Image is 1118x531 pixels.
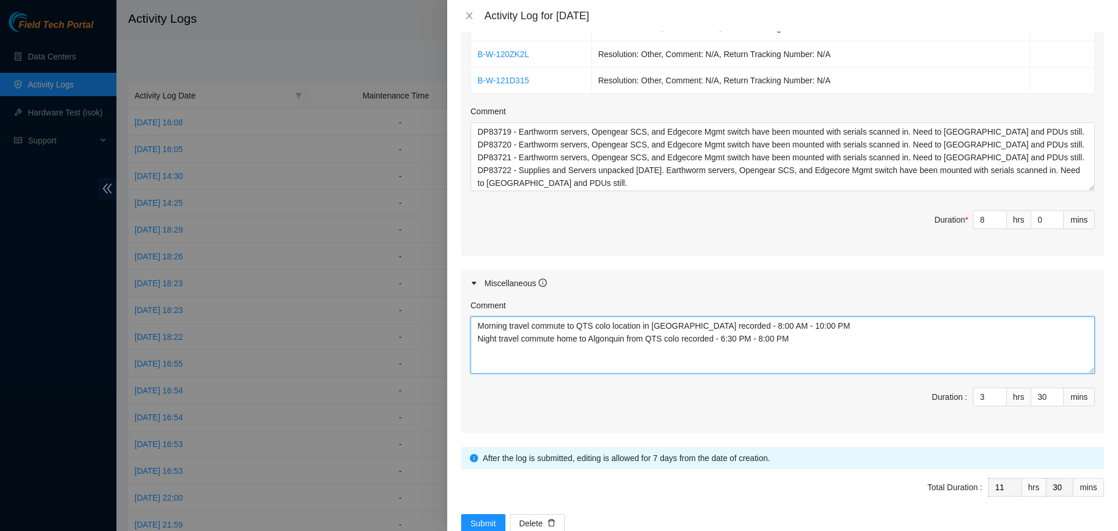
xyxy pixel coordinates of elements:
span: delete [547,519,556,528]
label: Comment [470,105,506,118]
div: hrs [1007,388,1031,406]
div: Activity Log for [DATE] [484,9,1104,22]
div: Duration : [932,391,967,403]
span: info-circle [539,279,547,287]
span: Delete [519,517,543,530]
a: B-W-120ZK2L [477,50,529,59]
textarea: Comment [470,122,1095,191]
span: Submit [470,517,496,530]
div: After the log is submitted, editing is allowed for 7 days from the date of creation. [483,452,1095,465]
div: hrs [1022,478,1046,497]
textarea: Comment [470,317,1095,374]
label: Comment [470,299,506,312]
button: Close [461,10,477,22]
div: Miscellaneous info-circle [461,270,1104,297]
div: hrs [1007,210,1031,229]
td: Resolution: Other, Comment: N/A, Return Tracking Number: N/A [592,41,1030,68]
a: B-W-121D315 [477,76,529,85]
span: close [465,11,474,20]
div: Duration [935,213,968,226]
div: Total Duration : [928,481,982,494]
div: Miscellaneous [484,277,547,290]
span: caret-right [470,280,477,287]
td: Resolution: Other, Comment: N/A, Return Tracking Number: N/A [592,68,1030,94]
div: mins [1073,478,1104,497]
span: info-circle [470,454,478,462]
div: mins [1064,388,1095,406]
div: mins [1064,210,1095,229]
